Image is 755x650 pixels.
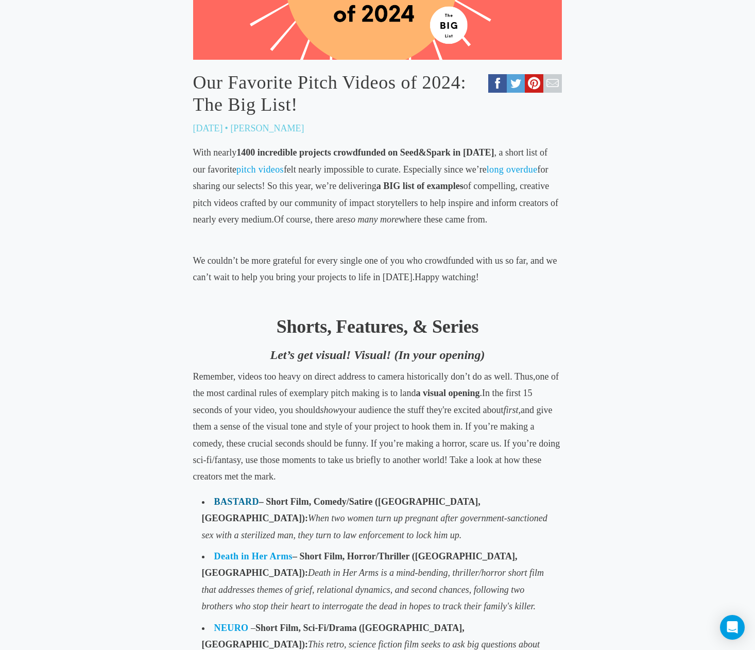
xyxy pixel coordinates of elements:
p: • [PERSON_NAME] [225,120,304,136]
div: Open Intercom Messenger [720,615,745,640]
strong: – Short Film, Horror/Thriller ([GEOGRAPHIC_DATA], [GEOGRAPHIC_DATA]): [202,551,518,578]
a: pitch videos [236,164,284,175]
span: When two women turn up pregnant after government-sanctioned sex with a sterilized man, they turn ... [202,513,547,540]
strong: 1400 incredible projects crowdfunded on Seed&Spark in [DATE] [236,147,494,158]
b: Shorts, Features, & Series [277,316,478,337]
span: With nearly , a short list of our favorite felt nearly impossible to curate. Especially since we’re [193,147,547,174]
em: many more [358,214,399,225]
span: for sharing our selects! So this year, we’re delivering of compelling, creative pitch videos craf... [193,164,558,225]
span: show [320,405,339,415]
span: here are where these came from. [318,214,488,225]
strong: Short Film, Sci-Fi/Drama ([GEOGRAPHIC_DATA], [GEOGRAPHIC_DATA]): [202,623,465,649]
span: – [202,623,465,649]
span: Remember, videos too heavy on direct address to camera historically don’t do as well. Thus, [193,371,536,382]
a: long overdue [487,164,538,175]
b: a visual opening [416,388,479,398]
em: so [347,214,355,225]
span: In the first 15 seconds of your video, you should [193,388,533,415]
a: Our Favorite Pitch Videos of 2024: The Big List! [193,72,562,116]
a: BASTARD [214,497,259,507]
span: Of course, t [274,214,317,225]
a: Death in Her Arms [214,551,293,561]
span: . [480,388,483,398]
span: We couldn’t be more grateful for every single one of you who crowdfunded with us so far, and we c... [193,255,557,282]
span: and give them a sense of the visual tone and style of your project to hook them in. If you’re mak... [193,405,560,482]
strong: a BIG list of examples [376,181,464,191]
a: NEURO [214,623,249,633]
span: first, [503,405,521,415]
p: [DATE] [193,120,223,136]
span: Happy watching! [415,272,478,282]
span: your audience the stuff they're excited about [339,405,504,415]
span: Death in Her Arms is a mind-bending, thriller/horror short film that addresses themes of grief, r... [202,568,544,611]
i: Let’s get visual! Visual! (In your opening) [270,348,485,362]
strong: – Short Film, Comedy/Satire ([GEOGRAPHIC_DATA], [GEOGRAPHIC_DATA]): [202,497,481,523]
